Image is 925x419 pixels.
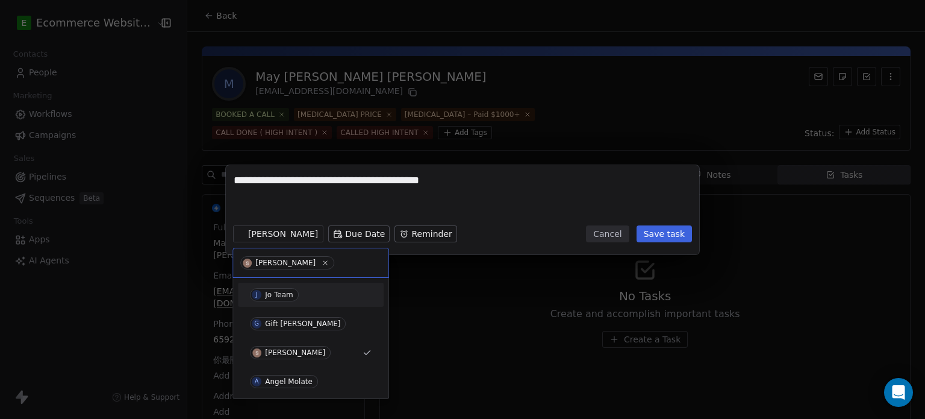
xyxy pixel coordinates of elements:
img: S [243,259,252,268]
div: [PERSON_NAME] [255,259,316,267]
div: A [255,377,259,386]
div: Suggestions [238,283,384,394]
img: S [252,348,261,358]
div: Gift [PERSON_NAME] [265,320,340,328]
div: G [254,319,259,329]
div: J [256,290,258,300]
div: Angel Molate [265,377,313,386]
div: [PERSON_NAME] [265,348,325,357]
div: Jo Team [265,291,293,299]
